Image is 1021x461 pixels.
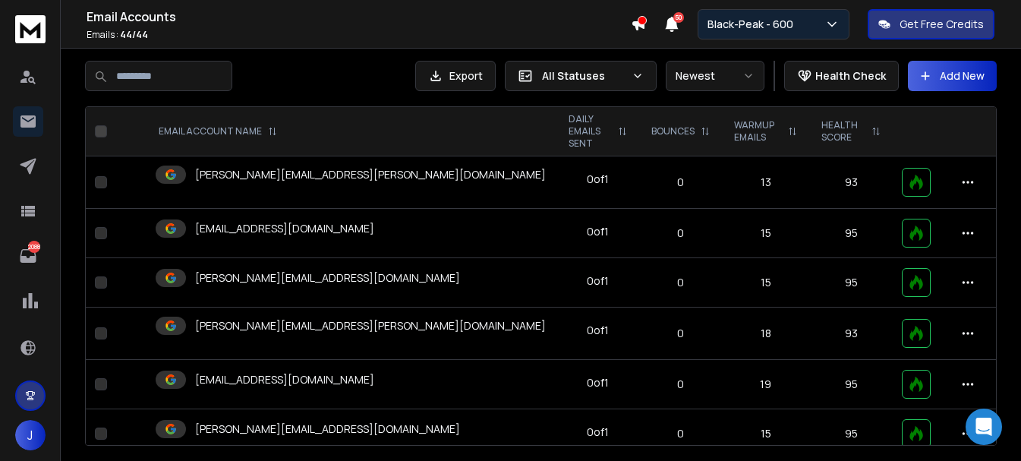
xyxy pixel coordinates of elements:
[666,61,764,91] button: Newest
[195,372,374,387] p: [EMAIL_ADDRESS][DOMAIN_NAME]
[966,409,1002,445] div: Open Intercom Messenger
[722,308,809,360] td: 18
[120,28,148,41] span: 44 / 44
[28,241,40,253] p: 2088
[809,209,893,258] td: 95
[908,61,997,91] button: Add New
[707,17,799,32] p: Black-Peak - 600
[587,375,609,390] div: 0 of 1
[87,29,631,41] p: Emails :
[195,422,460,437] p: [PERSON_NAME][EMAIL_ADDRESS][DOMAIN_NAME]
[648,175,713,190] p: 0
[809,156,893,209] td: 93
[651,125,695,137] p: BOUNCES
[722,409,809,459] td: 15
[900,17,984,32] p: Get Free Credits
[648,377,713,392] p: 0
[648,275,713,290] p: 0
[195,221,374,236] p: [EMAIL_ADDRESS][DOMAIN_NAME]
[415,61,496,91] button: Export
[722,258,809,308] td: 15
[587,224,609,239] div: 0 of 1
[821,119,865,144] p: HEALTH SCORE
[13,241,43,271] a: 2088
[195,167,546,182] p: [PERSON_NAME][EMAIL_ADDRESS][PERSON_NAME][DOMAIN_NAME]
[587,425,609,440] div: 0 of 1
[648,226,713,241] p: 0
[587,172,609,187] div: 0 of 1
[815,68,886,84] p: Health Check
[722,360,809,409] td: 19
[15,420,46,450] button: J
[722,209,809,258] td: 15
[734,119,782,144] p: WARMUP EMAILS
[648,426,713,441] p: 0
[648,326,713,341] p: 0
[542,68,626,84] p: All Statuses
[868,9,994,39] button: Get Free Credits
[195,270,460,286] p: [PERSON_NAME][EMAIL_ADDRESS][DOMAIN_NAME]
[673,12,684,23] span: 50
[809,258,893,308] td: 95
[15,15,46,43] img: logo
[784,61,899,91] button: Health Check
[587,273,609,289] div: 0 of 1
[722,156,809,209] td: 13
[809,409,893,459] td: 95
[569,113,613,150] p: DAILY EMAILS SENT
[809,308,893,360] td: 93
[159,125,277,137] div: EMAIL ACCOUNT NAME
[195,318,546,333] p: [PERSON_NAME][EMAIL_ADDRESS][PERSON_NAME][DOMAIN_NAME]
[87,8,631,26] h1: Email Accounts
[587,323,609,338] div: 0 of 1
[809,360,893,409] td: 95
